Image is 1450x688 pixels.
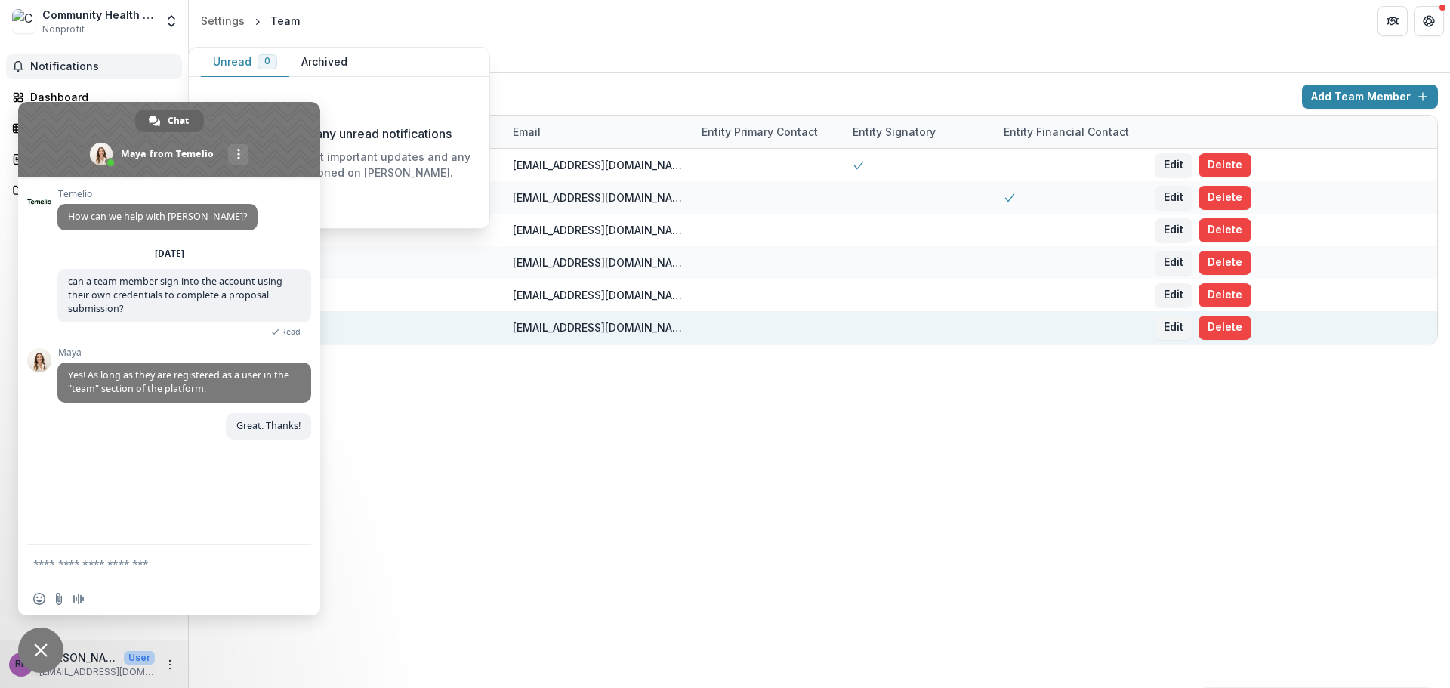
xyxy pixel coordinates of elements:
span: Temelio [57,189,258,199]
textarea: Compose your message... [33,545,275,582]
button: Edit [1155,186,1192,210]
button: Delete [1199,283,1251,307]
button: Add Team Member [1302,85,1438,109]
span: can a team member sign into the account using their own credentials to complete a proposal submis... [68,275,282,315]
div: General [201,45,255,67]
div: [DATE] [155,249,184,258]
div: Entity Financial Contact [995,116,1146,148]
button: Edit [1155,153,1192,177]
span: 0 [264,56,270,66]
div: Authentication [309,45,399,67]
button: Notifications [6,54,182,79]
div: [EMAIL_ADDRESS][DOMAIN_NAME] [513,157,683,173]
div: Entity Signatory [844,124,945,140]
a: General [201,42,255,72]
a: Authentication [309,42,399,72]
div: Entity Financial Contact [995,124,1138,140]
button: Delete [1199,186,1251,210]
span: How can we help with [PERSON_NAME]? [68,210,247,223]
a: Close chat [18,628,63,673]
span: Maya [57,347,311,358]
p: You don't have any unread notifications [227,125,452,143]
div: Entity Signatory [844,116,995,148]
span: Chat [168,110,189,132]
button: Edit [1155,251,1192,275]
span: Notifications [30,60,176,73]
button: Edit [1155,316,1192,340]
div: [EMAIL_ADDRESS][DOMAIN_NAME] [513,287,683,303]
button: Get Help [1414,6,1444,36]
span: Insert an emoji [33,593,45,605]
a: Proposals [6,147,182,171]
div: [EMAIL_ADDRESS][DOMAIN_NAME] [513,255,683,270]
a: Dashboard [6,85,182,110]
div: Email [504,116,693,148]
div: Settings [201,13,245,29]
p: [PERSON_NAME] [39,649,118,665]
p: [EMAIL_ADDRESS][DOMAIN_NAME] [39,665,155,679]
a: Team [261,42,303,72]
span: Audio message [72,593,85,605]
div: Team [261,45,303,67]
button: Edit [1155,283,1192,307]
div: Riisa Rawlins [15,659,27,669]
span: Nonprofit [42,23,85,36]
button: Delete [1199,316,1251,340]
a: Tasks [6,116,182,140]
button: Archived [289,48,359,77]
button: Delete [1199,153,1251,177]
div: Email [504,124,550,140]
a: Chat [135,110,204,132]
div: [EMAIL_ADDRESS][DOMAIN_NAME] [513,190,683,205]
a: Settings [195,10,251,32]
button: Open entity switcher [161,6,182,36]
div: Community Health Commission of [US_STATE] [42,7,155,23]
div: Entity Primary Contact [693,116,844,148]
img: Community Health Commission of Missouri [12,9,36,33]
span: Send a file [53,593,65,605]
div: Entity Primary Contact [693,124,827,140]
button: Unread [201,48,289,77]
nav: breadcrumb [195,10,306,32]
button: Delete [1199,218,1251,242]
div: [EMAIL_ADDRESS][DOMAIN_NAME] [513,222,683,238]
div: Dashboard [30,89,170,105]
button: Partners [1377,6,1408,36]
span: Yes! As long as they are registered as a user in the "team" section of the platform. [68,369,289,395]
a: Documents [6,177,182,202]
button: Delete [1199,251,1251,275]
p: We'll notify you about important updates and any time you're mentioned on [PERSON_NAME]. [201,149,477,180]
span: Great. Thanks! [236,419,301,432]
span: Read [281,326,301,337]
div: [EMAIL_ADDRESS][DOMAIN_NAME] [513,319,683,335]
button: Edit [1155,218,1192,242]
button: More [161,656,179,674]
p: User [124,651,155,665]
div: Team [270,13,300,29]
